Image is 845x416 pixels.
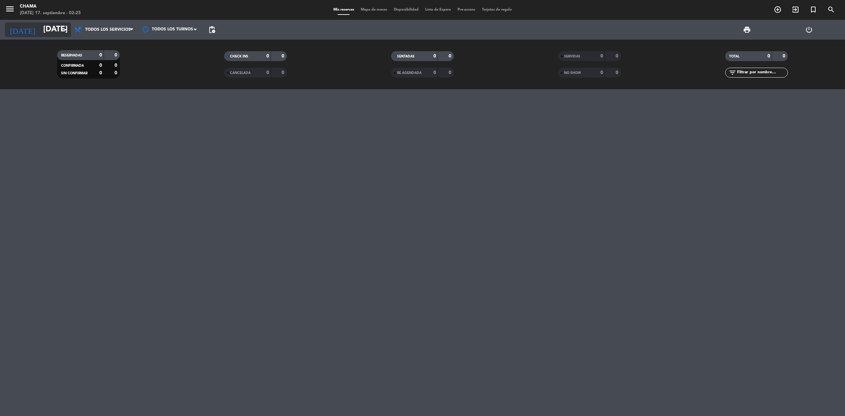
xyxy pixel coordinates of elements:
strong: 0 [266,70,269,75]
strong: 0 [99,53,102,57]
i: arrow_drop_down [61,26,69,34]
strong: 0 [616,54,620,58]
span: Tarjetas de regalo [479,8,515,12]
i: filter_list [728,69,736,77]
span: Disponibilidad [390,8,422,12]
strong: 0 [767,54,770,58]
strong: 0 [115,71,118,75]
strong: 0 [266,54,269,58]
strong: 0 [449,54,453,58]
strong: 0 [115,63,118,68]
span: Mapa de mesas [357,8,390,12]
strong: 0 [115,53,118,57]
strong: 0 [99,71,102,75]
i: exit_to_app [792,6,799,14]
span: Todos los servicios [85,27,131,32]
strong: 0 [783,54,787,58]
span: SIN CONFIRMAR [61,72,87,75]
strong: 0 [282,70,286,75]
i: [DATE] [5,22,40,37]
span: RESERVADAS [61,54,82,57]
i: search [827,6,835,14]
span: RE AGENDADA [397,71,422,75]
strong: 0 [282,54,286,58]
strong: 0 [433,54,436,58]
span: SENTADAS [397,55,415,58]
strong: 0 [600,70,603,75]
span: CHECK INS [230,55,248,58]
span: pending_actions [208,26,216,34]
i: add_circle_outline [774,6,782,14]
div: [DATE] 17. septiembre - 02:25 [20,10,81,17]
span: CANCELADA [230,71,251,75]
div: LOG OUT [778,20,840,40]
span: print [743,26,751,34]
strong: 0 [449,70,453,75]
span: CONFIRMADA [61,64,84,67]
i: turned_in_not [809,6,817,14]
i: menu [5,4,15,14]
button: menu [5,4,15,16]
strong: 0 [99,63,102,68]
span: SERVIDAS [564,55,580,58]
span: TOTAL [729,55,739,58]
strong: 0 [616,70,620,75]
i: power_settings_new [805,26,813,34]
div: CHAMA [20,3,81,10]
strong: 0 [600,54,603,58]
strong: 0 [433,70,436,75]
span: NO SHOW [564,71,581,75]
span: Pre-acceso [454,8,479,12]
span: Lista de Espera [422,8,454,12]
input: Filtrar por nombre... [736,69,788,76]
span: Mis reservas [330,8,357,12]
